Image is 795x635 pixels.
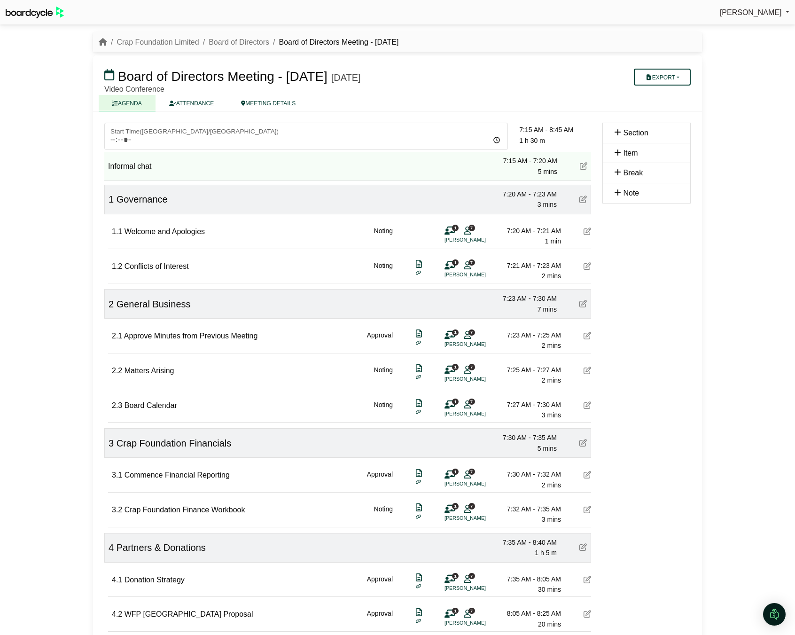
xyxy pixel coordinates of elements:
span: 4.2 [112,610,122,618]
li: [PERSON_NAME] [444,340,515,348]
span: 2 mins [542,376,561,384]
span: 2.3 [112,401,122,409]
span: 1 [452,573,459,579]
span: 4.1 [112,576,122,584]
li: [PERSON_NAME] [444,236,515,244]
div: 7:35 AM - 8:40 AM [491,537,557,548]
div: 7:20 AM - 7:23 AM [491,189,557,199]
img: BoardcycleBlackGreen-aaafeed430059cb809a45853b8cf6d952af9d84e6e89e1f1685b34bfd5cb7d64.svg [6,7,64,18]
div: 7:15 AM - 7:20 AM [491,156,557,166]
a: AGENDA [99,95,156,111]
span: Informal chat [108,162,151,170]
span: Matters Arising [125,367,174,375]
div: 7:21 AM - 7:23 AM [495,260,561,271]
span: 2 mins [542,342,561,349]
span: 7 mins [538,306,557,313]
span: 2 mins [542,272,561,280]
a: Crap Foundation Limited [117,38,199,46]
span: 30 mins [538,586,561,593]
span: 7 [468,399,475,405]
span: 1 [452,364,459,370]
span: 5 mins [538,445,557,452]
span: Item [623,149,638,157]
span: 1 [452,608,459,614]
span: 1 [452,329,459,336]
span: 3 mins [538,201,557,208]
span: 1 [452,469,459,475]
span: 1.2 [112,262,122,270]
span: [PERSON_NAME] [720,8,782,16]
div: 7:32 AM - 7:35 AM [495,504,561,514]
div: Noting [374,504,393,525]
nav: breadcrumb [99,36,398,48]
li: [PERSON_NAME] [444,375,515,383]
div: 7:15 AM - 8:45 AM [519,125,591,135]
div: 8:05 AM - 8:25 AM [495,608,561,619]
span: Partners & Donations [117,542,206,553]
span: 2.1 [112,332,122,340]
span: Conflicts of Interest [125,262,189,270]
div: 7:20 AM - 7:21 AM [495,226,561,236]
div: Open Intercom Messenger [763,603,786,626]
span: 20 mins [538,620,561,628]
span: 7 [468,259,475,266]
span: 3.1 [112,471,122,479]
div: [DATE] [331,72,361,83]
li: [PERSON_NAME] [444,514,515,522]
button: Export [634,69,691,86]
span: 2.2 [112,367,122,375]
a: [PERSON_NAME] [720,7,789,19]
div: Noting [374,226,393,247]
div: 7:25 AM - 7:27 AM [495,365,561,375]
div: 7:30 AM - 7:32 AM [495,469,561,479]
li: [PERSON_NAME] [444,271,515,279]
span: 3 mins [542,411,561,419]
span: 4 [109,542,114,553]
span: 3 mins [542,516,561,523]
span: 1 min [545,237,561,245]
span: 3.2 [112,506,122,514]
div: 7:35 AM - 8:05 AM [495,574,561,584]
div: Noting [374,365,393,386]
span: Commence Financial Reporting [125,471,230,479]
span: 1.1 [112,227,122,235]
span: 1 [452,503,459,509]
span: 1 [452,259,459,266]
span: Approve Minutes from Previous Meeting [124,332,258,340]
li: [PERSON_NAME] [444,410,515,418]
div: 7:27 AM - 7:30 AM [495,400,561,410]
span: 7 [468,503,475,509]
span: Crap Foundation Finance Workbook [125,506,245,514]
li: [PERSON_NAME] [444,619,515,627]
div: 7:30 AM - 7:35 AM [491,432,557,443]
span: 5 mins [538,168,557,175]
span: Board Calendar [125,401,177,409]
div: 7:23 AM - 7:25 AM [495,330,561,340]
div: 7:23 AM - 7:30 AM [491,293,557,304]
span: 2 [109,299,114,309]
li: [PERSON_NAME] [444,480,515,488]
span: 1 [452,399,459,405]
span: Governance [117,194,168,204]
a: MEETING DETAILS [227,95,309,111]
span: 7 [468,225,475,231]
span: 1 h 5 m [535,549,557,557]
div: Noting [374,260,393,282]
span: Board of Directors Meeting - [DATE] [118,69,327,84]
span: General Business [117,299,191,309]
span: 7 [468,329,475,336]
li: Board of Directors Meeting - [DATE] [269,36,398,48]
span: Welcome and Apologies [125,227,205,235]
div: Approval [367,469,393,490]
span: 7 [468,469,475,475]
li: [PERSON_NAME] [444,584,515,592]
span: 1 h 30 m [519,137,545,144]
span: Donation Strategy [125,576,185,584]
span: Note [623,189,639,197]
a: ATTENDANCE [156,95,227,111]
span: WFP [GEOGRAPHIC_DATA] Proposal [125,610,253,618]
span: 3 [109,438,114,448]
span: Break [623,169,643,177]
div: Approval [367,330,393,351]
span: 1 [109,194,114,204]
